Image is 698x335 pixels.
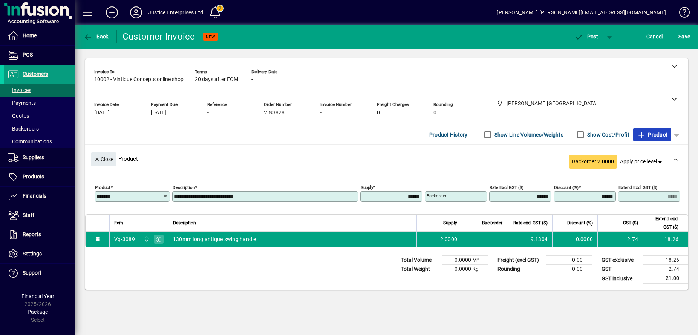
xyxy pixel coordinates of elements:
[570,30,602,43] button: Post
[23,154,44,160] span: Suppliers
[597,232,643,247] td: 2.74
[666,158,684,165] app-page-header-button: Delete
[23,52,33,58] span: POS
[426,128,471,141] button: Product History
[124,6,148,19] button: Profile
[114,235,135,243] div: Vq-3089
[442,265,488,274] td: 0.0000 Kg
[377,110,380,116] span: 0
[8,100,36,106] span: Payments
[207,110,209,116] span: -
[512,235,548,243] div: 9.1304
[497,6,666,18] div: [PERSON_NAME] [PERSON_NAME][EMAIL_ADDRESS][DOMAIN_NAME]
[4,148,75,167] a: Suppliers
[94,153,113,166] span: Close
[513,219,548,227] span: Rate excl GST ($)
[443,219,457,227] span: Supply
[173,185,195,190] mat-label: Description
[623,219,638,227] span: GST ($)
[678,31,690,43] span: ave
[643,265,688,274] td: 2.74
[4,122,75,135] a: Backorders
[620,158,664,166] span: Apply price level
[637,129,667,141] span: Product
[4,109,75,122] a: Quotes
[643,274,688,283] td: 21.00
[587,34,591,40] span: P
[151,110,166,116] span: [DATE]
[23,193,46,199] span: Financials
[361,185,373,190] mat-label: Supply
[644,30,665,43] button: Cancel
[173,235,256,243] span: 130mm long antique swing handle
[598,265,643,274] td: GST
[490,185,523,190] mat-label: Rate excl GST ($)
[85,145,688,172] div: Product
[23,174,44,180] span: Products
[494,256,546,265] td: Freight (excl GST)
[23,231,41,237] span: Reports
[148,6,203,18] div: Justice Enterprises Ltd
[8,87,31,93] span: Invoices
[433,110,436,116] span: 0
[493,131,563,138] label: Show Line Volumes/Weights
[598,256,643,265] td: GST exclusive
[94,77,184,83] span: 10002 - Vintique Concepts online shop
[94,110,110,116] span: [DATE]
[320,110,322,116] span: -
[4,84,75,97] a: Invoices
[4,187,75,206] a: Financials
[572,158,614,166] span: Backorder 2.0000
[569,155,617,169] button: Backorder 2.0000
[83,34,109,40] span: Back
[633,128,671,141] button: Product
[23,250,42,257] span: Settings
[618,185,657,190] mat-label: Extend excl GST ($)
[440,235,458,243] span: 2.0000
[21,293,54,299] span: Financial Year
[546,265,592,274] td: 0.00
[666,152,684,171] button: Delete
[4,244,75,263] a: Settings
[264,110,285,116] span: VIN3828
[397,256,442,265] td: Total Volume
[206,34,215,39] span: NEW
[4,97,75,109] a: Payments
[23,32,37,38] span: Home
[554,185,579,190] mat-label: Discount (%)
[647,215,678,231] span: Extend excl GST ($)
[4,264,75,283] a: Support
[23,270,41,276] span: Support
[4,26,75,45] a: Home
[586,131,629,138] label: Show Cost/Profit
[429,129,468,141] span: Product History
[494,265,546,274] td: Rounding
[142,235,150,243] span: henderson warehouse
[4,167,75,186] a: Products
[23,212,34,218] span: Staff
[4,46,75,65] a: POS
[8,138,52,144] span: Communications
[643,256,688,265] td: 18.26
[4,225,75,244] a: Reports
[574,34,599,40] span: ost
[643,232,688,247] td: 18.26
[100,6,124,19] button: Add
[173,219,196,227] span: Description
[617,155,667,169] button: Apply price level
[95,185,110,190] mat-label: Product
[678,34,681,40] span: S
[677,30,692,43] button: Save
[91,152,116,166] button: Close
[397,265,442,274] td: Total Weight
[442,256,488,265] td: 0.0000 M³
[674,2,689,26] a: Knowledge Base
[4,135,75,148] a: Communications
[122,31,195,43] div: Customer Invoice
[598,274,643,283] td: GST inclusive
[89,155,118,162] app-page-header-button: Close
[251,77,253,83] span: -
[546,256,592,265] td: 0.00
[8,113,29,119] span: Quotes
[4,206,75,225] a: Staff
